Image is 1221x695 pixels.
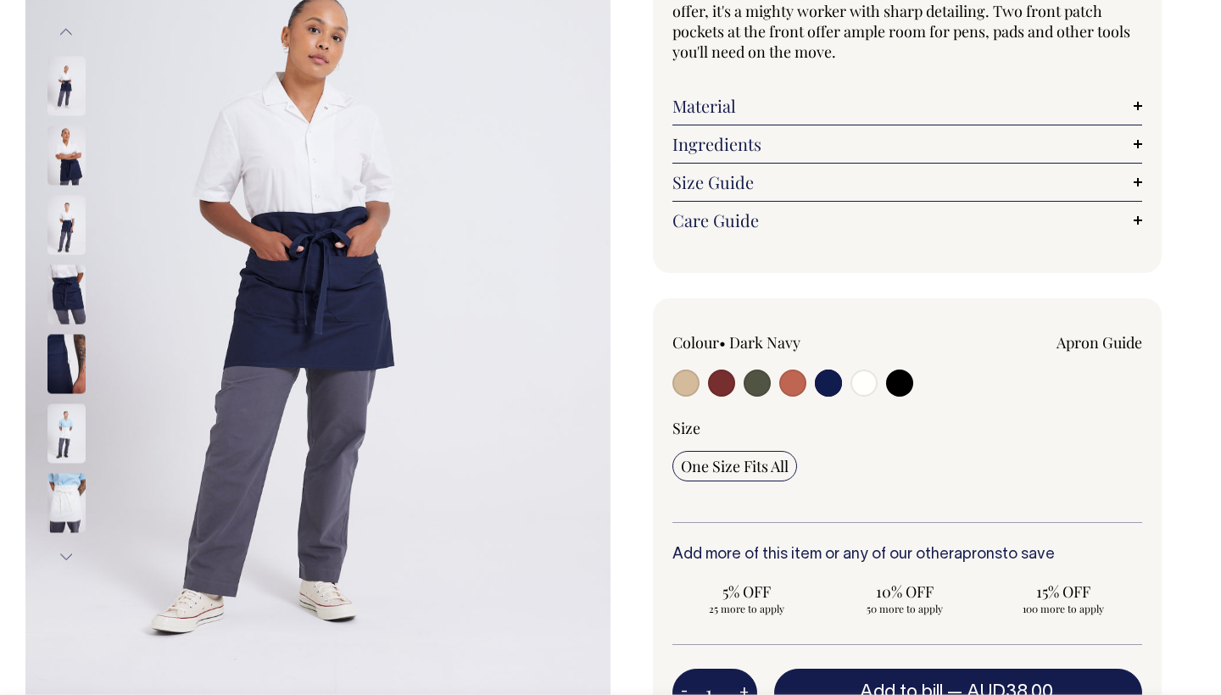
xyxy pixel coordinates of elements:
[53,537,79,575] button: Next
[681,456,789,476] span: One Size Fits All
[839,581,971,602] span: 10% OFF
[681,581,812,602] span: 5% OFF
[672,451,797,481] input: One Size Fits All
[839,602,971,615] span: 50 more to apply
[672,210,1142,231] a: Care Guide
[681,602,812,615] span: 25 more to apply
[672,332,861,353] div: Colour
[47,403,86,463] img: off-white
[672,134,1142,154] a: Ingredients
[53,14,79,52] button: Previous
[1057,332,1142,353] a: Apron Guide
[997,581,1129,602] span: 15% OFF
[47,125,86,185] img: dark-navy
[47,334,86,393] img: dark-navy
[47,195,86,254] img: dark-navy
[729,332,800,353] label: Dark Navy
[672,576,821,620] input: 5% OFF 25 more to apply
[672,418,1142,438] div: Size
[997,602,1129,615] span: 100 more to apply
[47,473,86,532] img: off-white
[989,576,1137,620] input: 15% OFF 100 more to apply
[719,332,726,353] span: •
[831,576,979,620] input: 10% OFF 50 more to apply
[954,548,1002,562] a: aprons
[672,96,1142,116] a: Material
[672,547,1142,564] h6: Add more of this item or any of our other to save
[47,264,86,324] img: dark-navy
[672,172,1142,192] a: Size Guide
[47,56,86,115] img: dark-navy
